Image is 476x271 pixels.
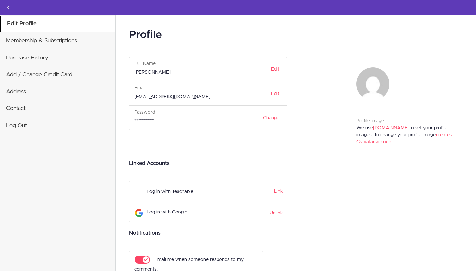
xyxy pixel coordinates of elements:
label: Password [134,109,155,116]
a: Link [274,189,283,194]
img: nkurunungib@gmail.com [356,67,389,100]
label: Email [134,85,146,92]
label: [EMAIL_ADDRESS][DOMAIN_NAME] [134,94,210,100]
a: [DOMAIN_NAME] [373,126,409,130]
a: create a Gravatar account [356,133,454,144]
svg: Back to courses [4,3,12,11]
a: Edit [267,88,284,99]
a: Unlink [270,209,283,216]
div: We use to set your profile images. To change your profile image, . [356,125,458,153]
label: Full Name [134,60,156,67]
a: Edit [267,64,284,75]
a: Change [259,112,284,124]
div: Log in with Google [147,206,244,218]
h2: Profile [129,27,463,43]
label: [PERSON_NAME] [134,69,171,76]
a: Edit Profile [1,16,115,32]
div: Profile Image [356,118,458,125]
img: Google Logo [135,209,143,217]
div: Log in with Teachable [147,186,244,198]
button: Link [272,187,283,195]
h3: Notifications [129,229,463,237]
h3: Linked Accounts [129,159,463,167]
